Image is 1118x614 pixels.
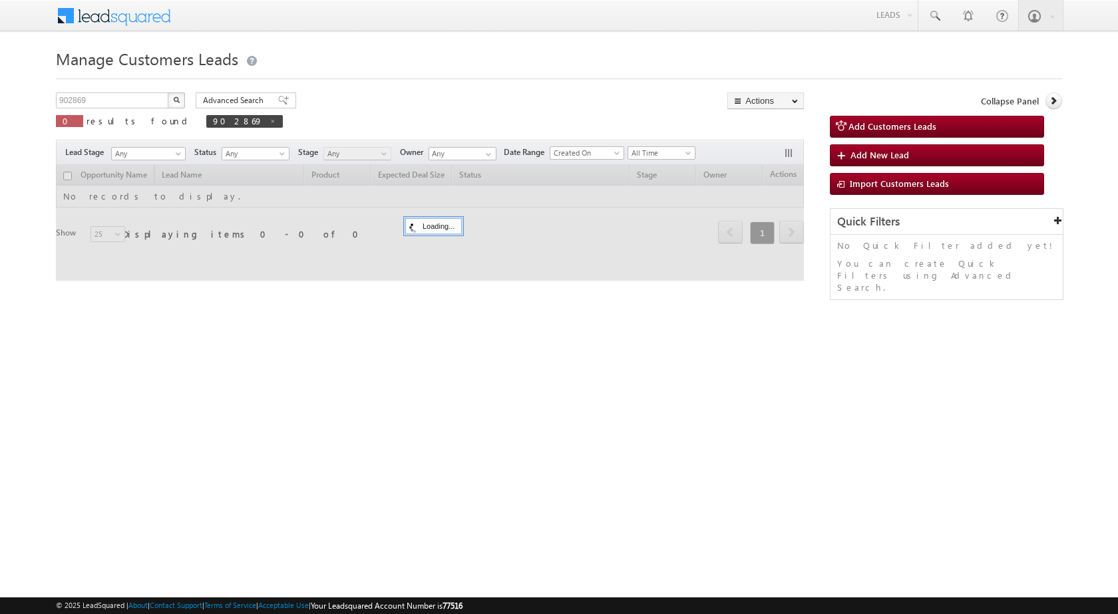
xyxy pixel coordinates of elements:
[56,48,238,69] span: Manage Customers Leads
[429,147,496,160] input: Type to Search
[222,148,285,160] span: Any
[837,257,1056,293] p: You can create Quick Filters using Advanced Search.
[850,178,949,189] span: Import Customers Leads
[194,146,222,158] span: Status
[63,115,77,126] span: 0
[150,601,202,609] a: Contact Support
[311,601,463,611] span: Your Leadsquared Account Number is
[727,92,804,109] button: Actions
[323,147,391,160] a: Any
[222,147,289,160] a: Any
[831,209,1063,235] div: Quick Filters
[405,218,462,234] div: Loading...
[204,601,256,609] a: Terms of Service
[981,95,1039,107] span: Collapse Panel
[504,146,550,158] span: Date Range
[87,115,192,126] span: results found
[837,239,1056,251] p: No Quick Filter added yet!
[400,146,429,158] span: Owner
[173,96,180,103] img: Search
[128,601,148,609] a: About
[848,120,936,132] span: Add Customers Leads
[628,147,691,159] span: All Time
[258,601,309,609] a: Acceptable Use
[550,146,624,160] a: Created On
[213,115,263,126] span: 902869
[112,148,181,160] span: Any
[65,146,109,158] span: Lead Stage
[443,601,463,611] span: 77516
[111,147,186,160] a: Any
[850,149,909,160] span: Add New Lead
[298,146,323,158] span: Stage
[478,148,495,161] a: Show All Items
[550,147,620,159] span: Created On
[324,148,387,160] span: Any
[203,94,268,106] span: Advanced Search
[56,599,463,612] span: © 2025 LeadSquared | | | | |
[628,146,695,160] a: All Time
